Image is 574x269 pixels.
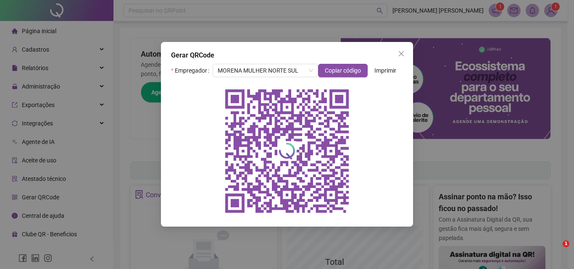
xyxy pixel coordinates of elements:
[171,64,213,77] label: Empregador
[545,240,566,261] iframe: Intercom live chat
[563,240,569,247] span: 1
[325,66,361,75] span: Copiar código
[171,50,403,60] div: Gerar QRCode
[220,84,354,218] img: qrcode do empregador
[374,66,396,75] span: Imprimir
[318,64,368,77] button: Copiar código
[218,64,313,77] span: MORENA MULHER NORTE SUL
[395,47,408,60] button: Close
[398,50,405,57] span: close
[368,64,403,77] button: Imprimir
